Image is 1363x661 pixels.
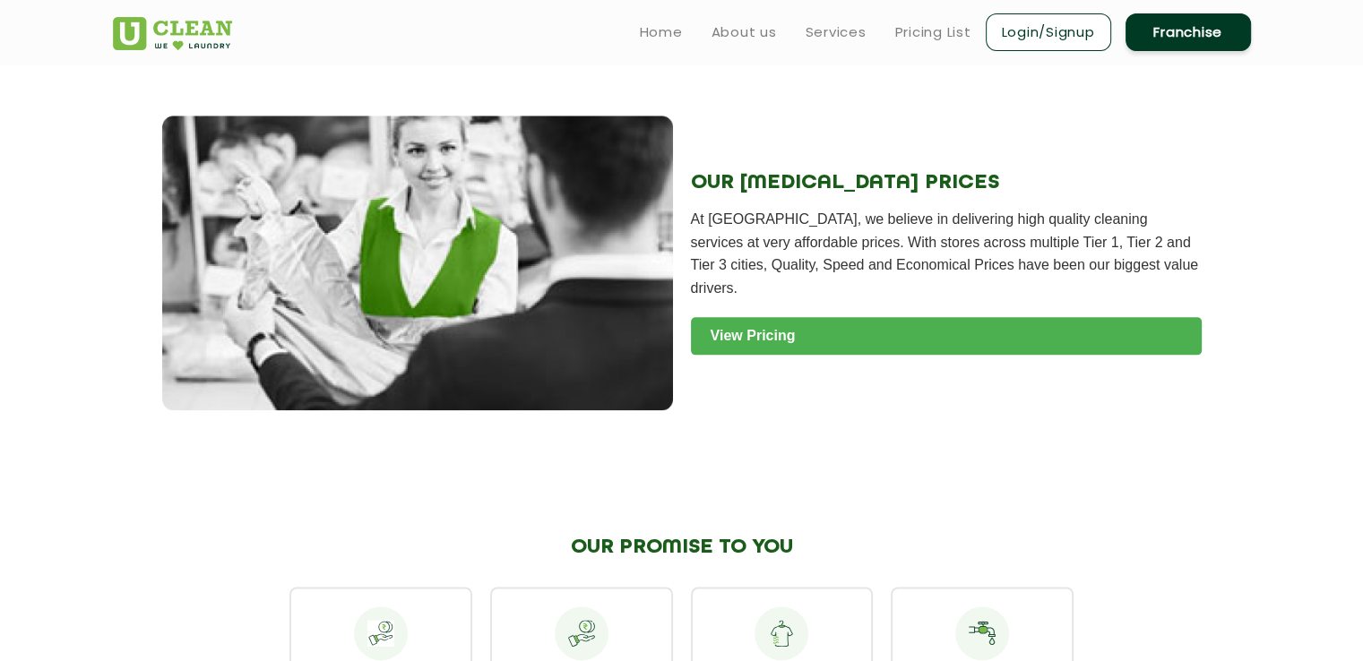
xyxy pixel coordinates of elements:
a: Franchise [1126,13,1251,51]
p: At [GEOGRAPHIC_DATA], we believe in delivering high quality cleaning services at very affordable ... [691,208,1202,299]
a: Home [640,21,683,43]
h2: OUR [MEDICAL_DATA] PRICES [691,171,1202,194]
a: Pricing List [895,21,971,43]
img: Dry Cleaning Service [162,116,673,411]
a: Login/Signup [986,13,1111,51]
a: About us [712,21,777,43]
a: View Pricing [691,317,1202,355]
h2: OUR PROMISE TO YOU [289,536,1074,559]
a: Services [806,21,867,43]
img: UClean Laundry and Dry Cleaning [113,17,232,50]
